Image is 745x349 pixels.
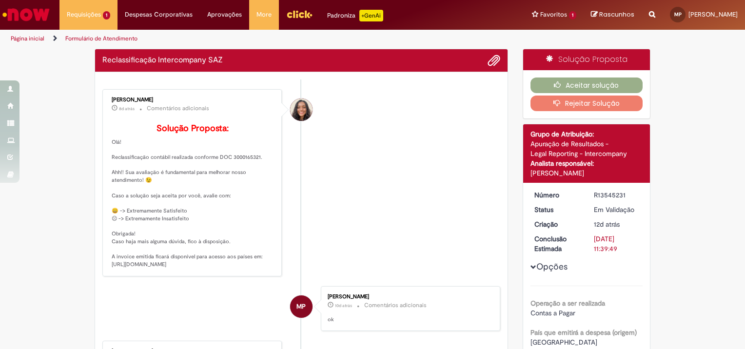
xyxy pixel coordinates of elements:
a: Formulário de Atendimento [65,35,137,42]
ul: Trilhas de página [7,30,490,48]
span: Despesas Corporativas [125,10,193,19]
b: País que emitirá a despesa (origem) [530,328,637,337]
button: Rejeitar Solução [530,96,643,111]
span: Aprovações [207,10,242,19]
span: Contas a Pagar [530,309,575,317]
div: [DATE] 11:39:49 [594,234,639,253]
p: ok [328,316,490,324]
span: MP [296,295,306,318]
b: Operação a ser realizada [530,299,605,308]
span: 10d atrás [335,303,352,309]
div: Solução Proposta [523,49,650,70]
div: Grupo de Atribuição: [530,129,643,139]
div: Marco Aurelio Pereira [290,295,313,318]
div: Debora Helloisa Soares [290,98,313,121]
div: R13545231 [594,190,639,200]
button: Adicionar anexos [488,54,500,67]
div: [PERSON_NAME] [530,168,643,178]
button: Aceitar solução [530,78,643,93]
div: [PERSON_NAME] [328,294,490,300]
div: Em Validação [594,205,639,214]
span: 8d atrás [119,106,135,112]
dt: Status [527,205,587,214]
h2: Reclassificação Intercompany SAZ Histórico de tíquete [102,56,223,65]
dt: Conclusão Estimada [527,234,587,253]
span: Favoritos [540,10,567,19]
time: 22/09/2025 09:18:28 [119,106,135,112]
time: 17/09/2025 18:21:35 [594,220,620,229]
div: [PERSON_NAME] [112,97,274,103]
a: Página inicial [11,35,44,42]
span: 1 [569,11,576,19]
a: Rascunhos [591,10,634,19]
dt: Número [527,190,587,200]
span: Requisições [67,10,101,19]
dt: Criação [527,219,587,229]
p: Olá! Reclassificação contábil realizada conforme DOC 3000165321. Ahh!! Sua avaliação é fundamenta... [112,124,274,269]
img: click_logo_yellow_360x200.png [286,7,313,21]
span: MP [674,11,682,18]
small: Comentários adicionais [147,104,209,113]
span: Rascunhos [599,10,634,19]
p: +GenAi [359,10,383,21]
div: Apuração de Resultados - Legal Reporting - Intercompany [530,139,643,158]
span: 12d atrás [594,220,620,229]
div: 17/09/2025 18:21:35 [594,219,639,229]
div: Padroniza [327,10,383,21]
span: [GEOGRAPHIC_DATA] [530,338,597,347]
span: 1 [103,11,110,19]
small: Comentários adicionais [364,301,427,310]
span: [PERSON_NAME] [688,10,738,19]
time: 19/09/2025 18:05:00 [335,303,352,309]
span: More [256,10,272,19]
b: Solução Proposta: [157,123,229,134]
img: ServiceNow [1,5,51,24]
div: Analista responsável: [530,158,643,168]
